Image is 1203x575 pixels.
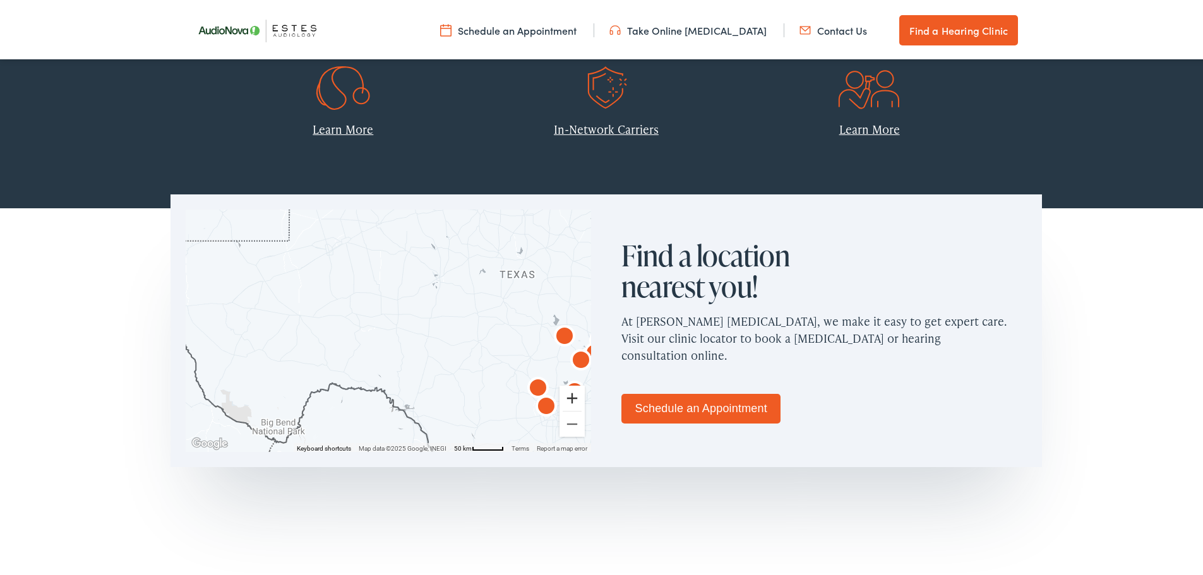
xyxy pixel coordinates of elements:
h2: Find a location nearest you! [621,237,823,300]
a: Learn More [313,119,373,134]
a: In-Network Carriers [554,119,659,134]
div: AudioNova [580,337,610,367]
a: Schedule an Appointment [621,391,781,421]
a: Patient Care [747,18,991,93]
div: AudioNova [560,376,590,406]
a: Insurance Accepted [484,18,729,93]
span: 50 km [454,442,472,449]
div: AudioNova [531,390,561,420]
a: Open this area in Google Maps (opens a new window) [189,433,230,449]
button: Zoom out [560,409,585,434]
img: Google [189,433,230,449]
a: Learn More [839,119,900,134]
button: Keyboard shortcuts [297,442,351,451]
div: AudioNova [585,324,615,355]
a: Take Online [MEDICAL_DATA] [609,21,767,35]
img: utility icon [799,21,811,35]
button: Zoom in [560,383,585,408]
button: Map Scale: 50 km per 47 pixels [450,441,508,449]
a: Schedule an Appointment [440,21,577,35]
a: Report a map error [537,442,587,449]
div: AudioNova [523,372,553,402]
a: Leading Technology [221,18,465,93]
img: utility icon [609,21,621,35]
a: Terms (opens in new tab) [512,442,529,449]
p: At [PERSON_NAME] [MEDICAL_DATA], we make it easy to get expert care. Visit our clinic locator to ... [621,300,1027,371]
img: utility icon [440,21,452,35]
span: Map data ©2025 Google, INEGI [359,442,446,449]
div: AudioNova [549,320,580,350]
a: Contact Us [799,21,867,35]
a: Find a Hearing Clinic [899,13,1018,43]
div: AudioNova [566,344,596,374]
